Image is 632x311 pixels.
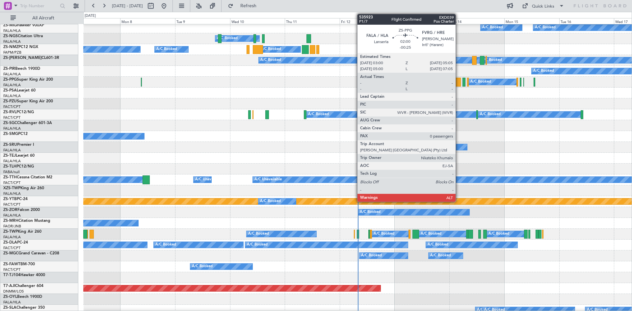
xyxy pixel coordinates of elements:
div: A/C Booked [488,229,509,239]
a: ZS-TTHCessna Citation M2 [3,175,52,179]
span: ZS-PZU [3,99,17,103]
a: FALA/HLA [3,72,21,77]
div: Sun 14 [449,18,504,24]
span: ZS-OYL [3,295,17,299]
span: ZS-TWP [3,230,18,234]
span: Refresh [235,4,262,8]
a: ZS-PPGSuper King Air 200 [3,78,53,82]
div: Thu 11 [285,18,340,24]
input: Trip Number [20,1,58,11]
a: ZS-SRUPremier I [3,143,34,147]
span: ZS-TEJ [3,154,16,158]
div: A/C Booked [374,229,394,239]
a: ZS-RVLPC12/NG [3,110,34,114]
div: A/C Booked [428,240,448,250]
a: FACT/CPT [3,115,20,120]
a: ZS-[PERSON_NAME]CL601-3R [3,56,59,60]
span: ZS-DLA [3,241,17,245]
a: ZS-NGSCitation Ultra [3,34,43,38]
span: ZS-SMG [3,132,18,136]
div: A/C Booked [361,142,382,152]
span: ZS-SGC [3,121,17,125]
div: A/C Booked [248,229,269,239]
div: Fri 12 [340,18,395,24]
span: [DATE] - [DATE] [112,3,143,9]
div: A/C Booked [535,23,556,33]
div: A/C Booked [260,44,281,54]
a: FALA/HLA [3,83,21,88]
div: Wed 10 [230,18,285,24]
div: A/C Booked [247,240,268,250]
div: Sun 7 [66,18,120,24]
div: A/C Booked [470,77,491,87]
div: A/C Booked [480,110,501,119]
a: ZS-OYLBeech 1900D [3,295,42,299]
a: FALA/HLA [3,159,21,164]
span: All Aircraft [17,16,69,20]
a: ZS-FAWTBM-700 [3,262,35,266]
span: ZS-PPG [3,78,17,82]
span: ZS-PSA [3,89,17,92]
div: A/C Booked [360,207,381,217]
div: A/C Booked [260,196,281,206]
span: ZS-NGS [3,34,18,38]
div: Quick Links [532,3,554,10]
div: A/C Booked [192,262,213,272]
a: FALA/HLA [3,39,21,44]
a: ZS-MIGHawker 900XP [3,23,44,27]
a: FALA/HLA [3,126,21,131]
div: A/C Booked [217,34,238,43]
a: FALA/HLA [3,28,21,33]
span: ZS-TLH [3,165,16,168]
a: T7-AJIChallenger 604 [3,284,43,288]
a: ZS-DLAPC-24 [3,241,28,245]
div: A/C Booked [533,66,554,76]
div: A/C Booked [361,251,382,261]
a: ZS-NMZPC12 NGX [3,45,38,49]
a: ZS-SGCChallenger 601-3A [3,121,52,125]
span: ZS-PIR [3,67,15,71]
a: ZS-ZORFalcon 2000 [3,208,40,212]
div: A/C Booked [260,55,281,65]
div: A/C Unavailable [254,175,282,185]
a: FALA/HLA [3,191,21,196]
span: ZS-SLA [3,306,16,310]
span: ZS-[PERSON_NAME] [3,56,41,60]
a: FALA/HLA [3,300,21,305]
button: All Aircraft [7,13,71,23]
div: A/C Booked [156,44,177,54]
span: ZS-TTH [3,175,17,179]
span: ZS-MGC [3,251,18,255]
div: A/C Booked [481,55,502,65]
a: FACT/CPT [3,202,20,207]
div: A/C Booked [482,23,503,33]
span: ZS-NMZ [3,45,18,49]
div: Mon 8 [120,18,175,24]
a: FALA/HLA [3,93,21,98]
a: ZS-MGCGrand Caravan - C208 [3,251,59,255]
a: ZS-YTBPC-24 [3,197,28,201]
span: T7-AJI [3,284,15,288]
span: T7-TJ104 [3,273,20,277]
button: Refresh [225,1,264,11]
a: FAOR/JNB [3,224,21,229]
a: FAPM/PZB [3,50,21,55]
div: A/C Booked [430,251,451,261]
a: ZS-TLHPC12/NG [3,165,34,168]
a: FACT/CPT [3,104,20,109]
a: DNMM/LOS [3,289,24,294]
a: T7-TJ104Hawker 4000 [3,273,45,277]
div: Sat 13 [395,18,450,24]
a: ZS-TWPKing Air 260 [3,230,41,234]
div: Tue 9 [175,18,230,24]
a: FALA/HLA [3,213,21,218]
button: Quick Links [519,1,567,11]
a: ZS-PSALearjet 60 [3,89,36,92]
a: FALA/HLA [3,148,21,153]
div: Tue 16 [559,18,614,24]
div: A/C Booked [308,110,329,119]
a: ZS-SMGPC12 [3,132,28,136]
div: [DATE] [85,13,96,19]
span: ZS-MIG [3,23,17,27]
div: A/C Booked [421,229,441,239]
